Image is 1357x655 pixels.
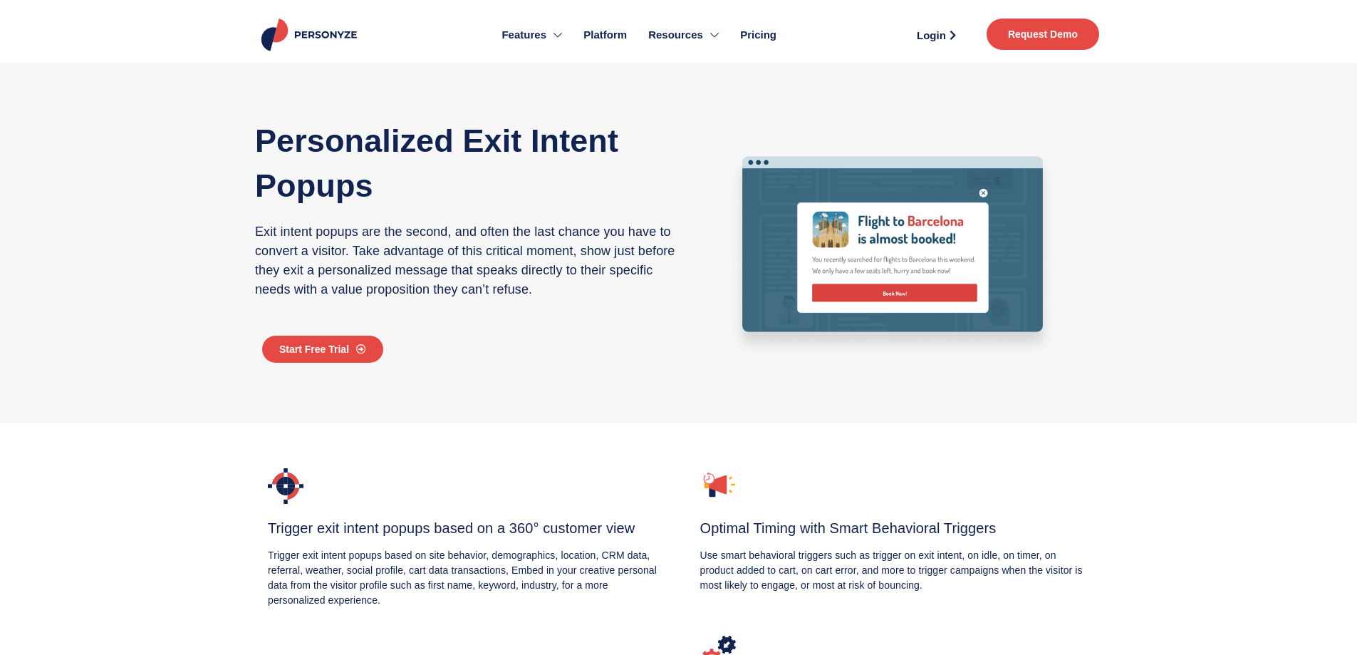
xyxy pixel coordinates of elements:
[501,27,546,43] span: Features
[729,7,787,63] a: Pricing
[700,548,1090,593] p: Use smart behavioral triggers such as trigger on exit intent, on idle, on timer, on product added...
[700,520,997,536] span: Optimal Timing with Smart Behavioral Triggers
[900,24,972,46] a: Login
[638,7,729,63] a: Resources
[279,344,349,354] span: Start Free Trial
[679,92,1106,396] img: exit popup banner 10
[987,19,1099,50] a: Request Demo
[268,520,635,536] span: Trigger exit intent popups based on a 360° customer view
[491,7,573,63] a: Features
[573,7,638,63] a: Platform
[740,27,776,43] span: Pricing
[262,336,383,363] a: Start Free Trial
[268,548,657,608] p: Trigger exit intent popups based on site behavior, demographics, location, CRM data, referral, we...
[255,222,675,299] p: Exit intent popups are the second, and often the last chance you have to convert a visitor. Take ...
[917,30,946,41] span: Login
[648,27,703,43] span: Resources
[255,118,675,208] h1: Personalized Exit Intent Popups
[583,27,627,43] span: Platform
[259,19,363,51] img: Personyze logo
[1008,29,1078,39] span: Request Demo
